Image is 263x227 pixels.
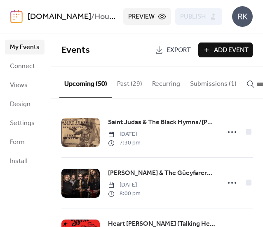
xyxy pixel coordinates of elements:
span: Views [10,80,28,90]
a: Views [5,78,45,92]
span: [PERSON_NAME] & The Güeyfarers/[PERSON_NAME] [108,168,216,178]
a: Saint Judas & The Black Hymns/[PERSON_NAME]/[PERSON_NAME] Band [108,117,216,128]
span: Export [167,45,191,55]
span: Settings [10,118,35,128]
a: [DOMAIN_NAME] [28,9,91,25]
a: Design [5,97,45,111]
span: Events [61,41,90,59]
button: Add Event [198,43,253,57]
button: Preview [123,8,171,25]
a: Install [5,154,45,168]
span: Connect [10,61,35,71]
button: Recurring [147,67,185,97]
b: / [91,9,94,25]
button: Submissions (1) [185,67,242,97]
span: Install [10,156,27,166]
div: RK [232,6,253,27]
span: Saint Judas & The Black Hymns/[PERSON_NAME]/[PERSON_NAME] Band [108,118,216,128]
a: Export [151,43,195,57]
span: Design [10,99,31,109]
span: [DATE] [108,181,141,189]
button: Upcoming (50) [59,67,112,98]
span: 8:00 pm [108,189,141,198]
span: Preview [128,12,155,22]
button: Past (29) [112,67,147,97]
a: Form [5,135,45,149]
span: 7:30 pm [108,139,141,147]
span: [DATE] [108,130,141,139]
img: logo [10,10,23,23]
a: [PERSON_NAME] & The Güeyfarers/[PERSON_NAME] [108,168,216,179]
b: Houston Concerts [94,9,160,25]
span: My Events [10,43,40,52]
span: Form [10,137,25,147]
a: My Events [5,40,45,54]
span: Add Event [214,45,249,55]
a: Connect [5,59,45,73]
a: Settings [5,116,45,130]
